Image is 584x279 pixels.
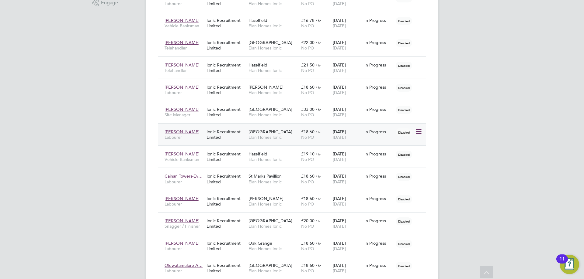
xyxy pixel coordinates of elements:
[331,237,363,254] div: [DATE]
[165,90,203,95] span: Labourer
[205,37,247,54] div: Ionic Recruitment Limited
[249,179,298,185] span: Elan Homes Ionic
[301,201,314,207] span: No PO
[396,128,412,136] span: Disabled
[163,126,426,131] a: [PERSON_NAME]LabourerIonic Recruitment Limited[GEOGRAPHIC_DATA]Elan Homes Ionic£18.60 / hrNo PO[D...
[249,223,298,229] span: Elan Homes Ionic
[301,129,315,134] span: £18.60
[165,107,200,112] span: [PERSON_NAME]
[364,173,393,179] div: In Progress
[331,148,363,165] div: [DATE]
[333,201,346,207] span: [DATE]
[165,196,200,201] span: [PERSON_NAME]
[301,134,314,140] span: No PO
[301,40,315,45] span: £22.00
[165,223,203,229] span: Snagger / Finisher
[331,15,363,32] div: [DATE]
[333,68,346,73] span: [DATE]
[301,1,314,6] span: No PO
[301,18,315,23] span: £16.78
[165,157,203,162] span: Vehicle Banksman
[205,148,247,165] div: Ionic Recruitment Limited
[333,23,346,29] span: [DATE]
[165,246,203,251] span: Labourer
[163,259,426,264] a: Oluwatamulore A…LabourerIonic Recruitment Limited[GEOGRAPHIC_DATA]Elan Homes Ionic£18.60 / hrNo P...
[301,45,314,51] span: No PO
[316,152,321,156] span: / hr
[301,240,315,246] span: £18.60
[301,196,315,201] span: £18.60
[249,134,298,140] span: Elan Homes Ionic
[165,151,200,157] span: [PERSON_NAME]
[331,37,363,54] div: [DATE]
[165,240,200,246] span: [PERSON_NAME]
[165,84,200,90] span: [PERSON_NAME]
[333,45,346,51] span: [DATE]
[249,196,283,201] span: [PERSON_NAME]
[249,263,292,268] span: [GEOGRAPHIC_DATA]
[396,173,412,181] span: Disabled
[249,1,298,6] span: Elan Homes Ionic
[316,18,321,23] span: / hr
[165,1,203,6] span: Labourer
[559,259,565,267] div: 11
[165,263,203,268] span: Oluwatamulore A…
[560,255,579,274] button: Open Resource Center, 11 new notifications
[333,157,346,162] span: [DATE]
[396,62,412,70] span: Disabled
[249,157,298,162] span: Elan Homes Ionic
[165,218,200,223] span: [PERSON_NAME]
[165,40,200,45] span: [PERSON_NAME]
[249,268,298,274] span: Elan Homes Ionic
[163,237,426,242] a: [PERSON_NAME]LabourerIonic Recruitment LimitedOak GrangeElan Homes Ionic£18.60 / hrNo PO[DATE][DA...
[165,173,203,179] span: Cainan Towers-Ev…
[165,268,203,274] span: Labourer
[396,195,412,203] span: Disabled
[205,237,247,254] div: Ionic Recruitment Limited
[364,129,393,134] div: In Progress
[364,18,393,23] div: In Progress
[331,104,363,121] div: [DATE]
[249,112,298,117] span: Elan Homes Ionic
[249,107,292,112] span: [GEOGRAPHIC_DATA]
[249,45,298,51] span: Elan Homes Ionic
[331,126,363,143] div: [DATE]
[163,81,426,86] a: [PERSON_NAME]LabourerIonic Recruitment Limited[PERSON_NAME]Elan Homes Ionic£18.60 / hrNo PO[DATE]...
[301,223,314,229] span: No PO
[333,223,346,229] span: [DATE]
[396,106,412,114] span: Disabled
[301,112,314,117] span: No PO
[163,215,426,220] a: [PERSON_NAME]Snagger / FinisherIonic Recruitment Limited[GEOGRAPHIC_DATA]Elan Homes Ionic£20.00 /...
[163,170,426,175] a: Cainan Towers-Ev…LabourerIonic Recruitment LimitedSt Marks PavillionElan Homes Ionic£18.60 / hrNo...
[165,68,203,73] span: Telehandler
[249,246,298,251] span: Elan Homes Ionic
[331,81,363,98] div: [DATE]
[205,260,247,277] div: Ionic Recruitment Limited
[301,90,314,95] span: No PO
[316,241,321,246] span: / hr
[249,90,298,95] span: Elan Homes Ionic
[205,126,247,143] div: Ionic Recruitment Limited
[331,59,363,76] div: [DATE]
[364,263,393,268] div: In Progress
[364,151,393,157] div: In Progress
[396,39,412,47] span: Disabled
[316,174,321,179] span: / hr
[396,84,412,92] span: Disabled
[364,240,393,246] div: In Progress
[165,45,203,51] span: Telehandler
[316,196,321,201] span: / hr
[301,84,315,90] span: £18.60
[301,268,314,274] span: No PO
[163,192,426,198] a: [PERSON_NAME]LabourerIonic Recruitment Limited[PERSON_NAME]Elan Homes Ionic£18.60 / hrNo PO[DATE]...
[316,219,321,223] span: / hr
[331,170,363,187] div: [DATE]
[396,240,412,248] span: Disabled
[165,62,200,68] span: [PERSON_NAME]
[249,151,267,157] span: Hazelfield
[165,201,203,207] span: Labourer
[333,179,346,185] span: [DATE]
[205,170,247,187] div: Ionic Recruitment Limited
[165,23,203,29] span: Vehicle Banksman
[331,215,363,232] div: [DATE]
